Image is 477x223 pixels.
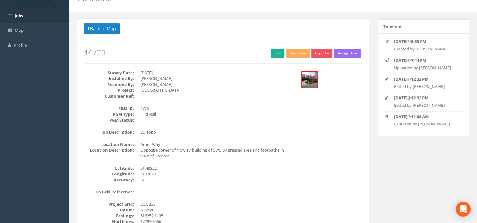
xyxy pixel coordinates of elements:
dt: Location Name: [84,141,134,147]
dt: Project: [84,87,134,93]
dd: [GEOGRAPHIC_DATA] [140,87,290,93]
span: Jobs [15,13,23,19]
dt: Longitude: [84,171,134,177]
dt: Location Description: [84,147,134,153]
strong: [DATE] [394,95,407,100]
dd: 51 [140,177,290,183]
strong: [DATE] [394,57,407,63]
p: @ [394,57,458,63]
strong: [DATE] [394,38,407,44]
strong: [DATE] [394,76,407,82]
dt: Eastings: [84,213,134,219]
dd: CW6 [140,106,290,111]
dt: Customer Ref: [84,93,134,99]
p: @ [394,114,458,120]
p: Edited by [PERSON_NAME] [394,83,458,89]
dd: Grant Way [140,141,290,147]
dd: [PERSON_NAME] [140,76,290,82]
dt: Survey Date: [84,70,134,76]
dt: PGM Status: [84,117,134,123]
dt: Installed By: [84,76,134,82]
p: Created by [PERSON_NAME] [394,46,458,52]
p: Edited by [PERSON_NAME] [394,102,458,108]
strong: 12:32 PM [411,76,428,82]
dt: OS Grid Reference: [84,189,134,195]
dd: 51.48822 [140,165,290,171]
strong: 11:08 AM [411,114,429,119]
a: Edit [271,49,284,58]
dd: Hilti Nail [140,111,290,117]
dd: Opposite corner of Now TV building of CW5 By grassed area and footpaths In view of Dolphin [140,147,290,159]
dt: PGM Type: [84,111,134,117]
strong: 12:32 PM [411,95,428,100]
dd: [PERSON_NAME] [140,82,290,88]
dt: Datum: [84,207,134,213]
dt: Accuracy: [84,177,134,183]
p: @ [394,76,458,82]
span: Map [15,27,24,33]
dt: Project Grid: [84,201,134,207]
dt: PGM ID: [84,106,134,111]
p: Exported by [PERSON_NAME] [394,121,458,127]
span: Profile [14,42,27,48]
h2: 44729 [84,49,363,57]
dd: 3D Topo [140,129,290,135]
strong: 5:35 PM [411,38,426,44]
strong: 7:14 PM [411,57,426,63]
button: Preview [286,49,310,58]
dd: Newlyn [140,207,290,213]
p: Uploaded by [PERSON_NAME] [394,65,458,71]
dd: -0.32620 [140,171,290,177]
dd: OSGB36 [140,201,290,207]
img: 58512EA2-0053-4AD6-A19F-22C8513A0277_86138215-A2E7-4FC0-A194-FEF82CE4EB78_thumb.jpg [302,72,317,88]
strong: [DATE] [394,114,407,119]
dt: Job Description: [84,129,134,135]
p: @ [394,95,458,101]
button: Assign To [334,49,361,58]
dd: [DATE] [140,70,290,76]
dt: Recorded By: [84,82,134,88]
div: Open Intercom Messenger [456,202,471,217]
dd: 516252.1135 [140,213,290,219]
dt: Latitude: [84,165,134,171]
p: @ [394,38,458,44]
button: Back to Map [84,23,120,34]
button: Export [311,49,332,58]
h5: Timeline [383,24,401,29]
